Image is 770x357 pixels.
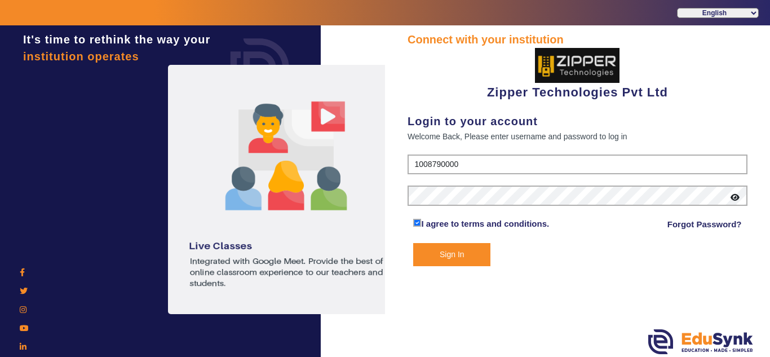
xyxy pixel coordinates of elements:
[218,25,302,110] img: login.png
[23,50,139,63] span: institution operates
[667,218,742,231] a: Forgot Password?
[535,48,619,83] img: 36227e3f-cbf6-4043-b8fc-b5c5f2957d0a
[168,65,405,314] img: login1.png
[408,155,747,175] input: User Name
[421,219,549,228] a: I agree to terms and conditions.
[413,243,490,266] button: Sign In
[648,329,753,354] img: edusynk.png
[23,33,210,46] span: It's time to rethink the way your
[408,113,747,130] div: Login to your account
[408,130,747,143] div: Welcome Back, Please enter username and password to log in
[408,48,747,102] div: Zipper Technologies Pvt Ltd
[408,31,747,48] div: Connect with your institution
